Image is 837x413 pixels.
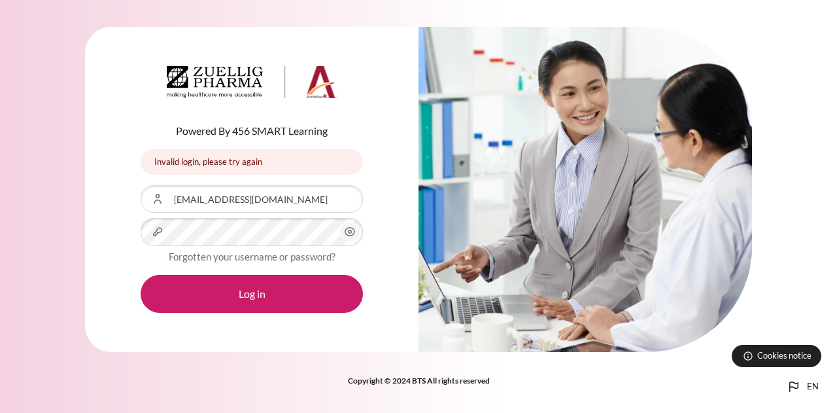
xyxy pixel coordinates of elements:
[169,251,335,262] a: Forgotten your username or password?
[348,376,490,386] strong: Copyright © 2024 BTS All rights reserved
[757,350,811,362] span: Cookies notice
[807,380,819,393] span: en
[167,66,337,99] img: Architeck
[141,149,363,175] div: Invalid login, please try again
[167,66,337,104] a: Architeck
[141,185,363,213] input: Username or Email Address
[141,275,363,313] button: Log in
[141,123,363,139] p: Powered By 456 SMART Learning
[732,345,821,367] button: Cookies notice
[781,374,824,400] button: Languages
